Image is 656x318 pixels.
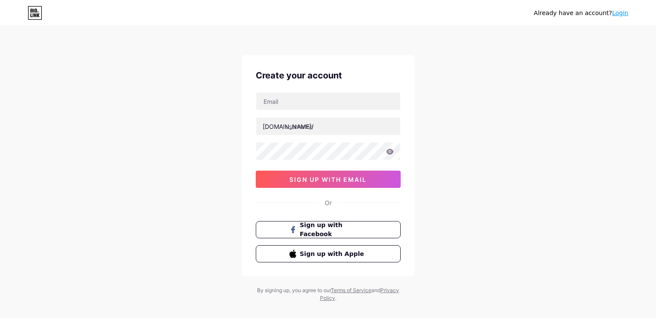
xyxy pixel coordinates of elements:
input: Email [256,93,400,110]
input: username [256,118,400,135]
a: Terms of Service [331,287,371,293]
div: [DOMAIN_NAME]/ [263,122,314,131]
span: sign up with email [289,176,367,183]
button: sign up with email [256,171,401,188]
button: Sign up with Apple [256,245,401,262]
a: Login [612,9,628,16]
span: Sign up with Facebook [300,221,367,239]
div: Or [325,198,332,207]
div: By signing up, you agree to our and . [255,287,402,302]
button: Sign up with Facebook [256,221,401,238]
span: Sign up with Apple [300,249,367,259]
div: Already have an account? [534,9,628,18]
div: Create your account [256,69,401,82]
